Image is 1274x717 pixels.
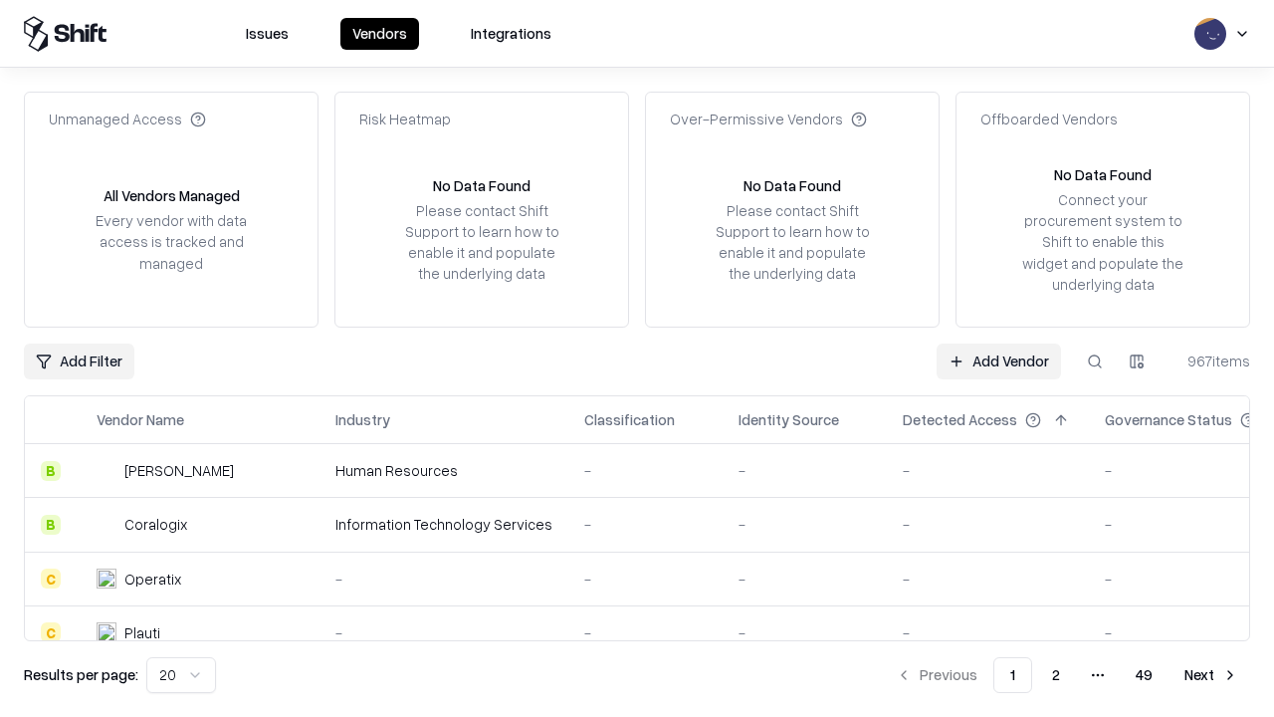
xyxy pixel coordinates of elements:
div: - [903,514,1073,535]
div: - [903,460,1073,481]
div: - [739,514,871,535]
div: B [41,461,61,481]
div: - [903,622,1073,643]
div: No Data Found [1054,164,1152,185]
div: Please contact Shift Support to learn how to enable it and populate the underlying data [399,200,564,285]
img: Coralogix [97,515,116,535]
button: Add Filter [24,344,134,379]
div: Vendor Name [97,409,184,430]
p: Results per page: [24,664,138,685]
img: Operatix [97,569,116,589]
img: Plauti [97,622,116,642]
div: Classification [584,409,675,430]
div: Offboarded Vendors [980,109,1118,129]
button: Issues [234,18,301,50]
button: 2 [1036,657,1076,693]
div: C [41,569,61,589]
div: Coralogix [124,514,187,535]
button: 49 [1120,657,1168,693]
button: Integrations [459,18,563,50]
div: - [335,569,552,590]
div: Operatix [124,569,181,590]
a: Add Vendor [937,344,1061,379]
div: Governance Status [1105,409,1232,430]
div: Over-Permissive Vendors [670,109,867,129]
button: 1 [993,657,1032,693]
div: Connect your procurement system to Shift to enable this widget and populate the underlying data [1020,189,1185,295]
div: Risk Heatmap [359,109,451,129]
div: B [41,515,61,535]
div: - [584,514,707,535]
div: Plauti [124,622,160,643]
div: All Vendors Managed [104,185,240,206]
div: Human Resources [335,460,552,481]
div: Information Technology Services [335,514,552,535]
div: Please contact Shift Support to learn how to enable it and populate the underlying data [710,200,875,285]
img: Deel [97,461,116,481]
div: Detected Access [903,409,1017,430]
div: - [739,622,871,643]
div: - [739,569,871,590]
div: No Data Found [743,175,841,196]
button: Vendors [340,18,419,50]
div: Industry [335,409,390,430]
div: No Data Found [433,175,531,196]
div: - [903,569,1073,590]
div: Unmanaged Access [49,109,206,129]
div: - [739,460,871,481]
div: Identity Source [739,409,839,430]
div: C [41,622,61,642]
div: - [335,622,552,643]
nav: pagination [884,657,1250,693]
div: 967 items [1170,351,1250,371]
div: - [584,622,707,643]
div: [PERSON_NAME] [124,460,234,481]
div: - [584,569,707,590]
div: - [584,460,707,481]
div: Every vendor with data access is tracked and managed [89,210,254,273]
button: Next [1172,657,1250,693]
